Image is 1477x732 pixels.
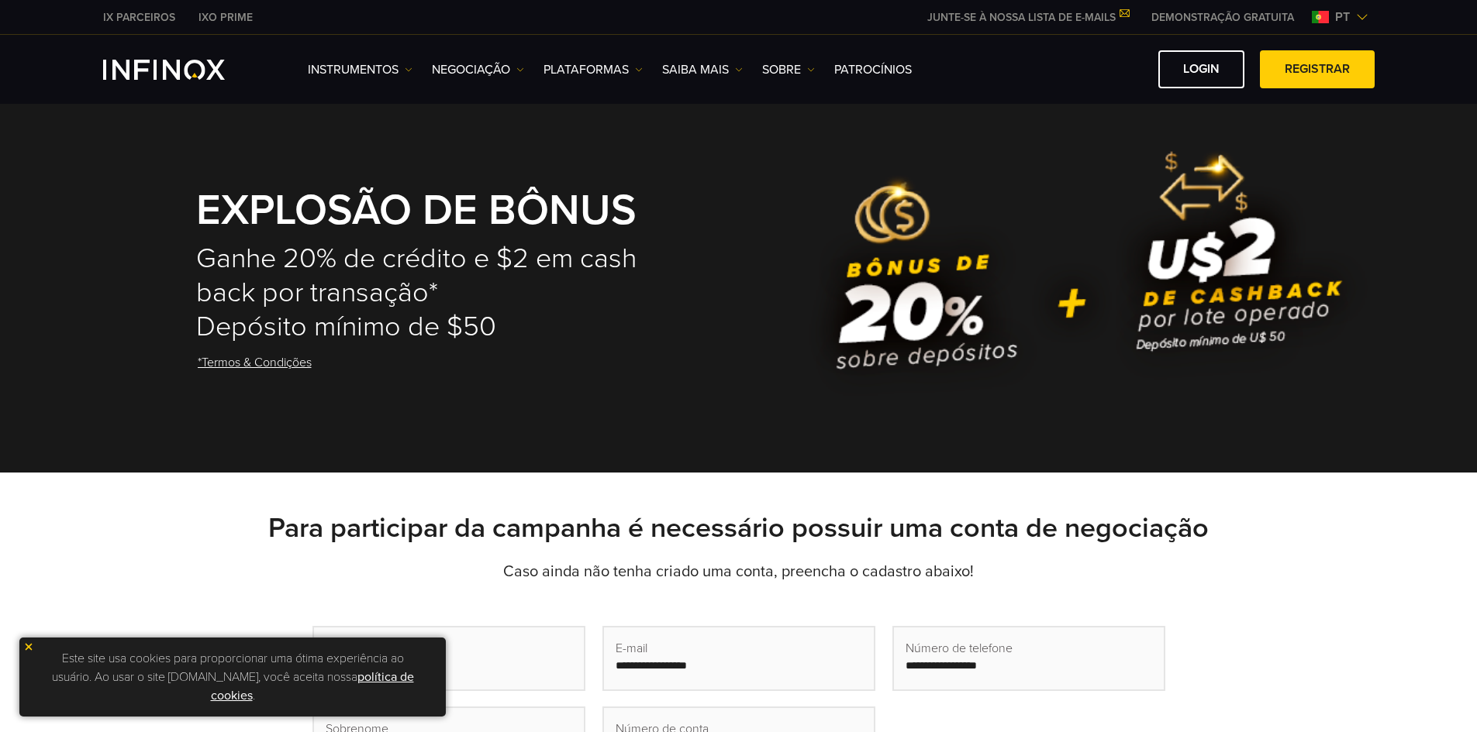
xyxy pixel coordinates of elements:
[762,60,815,79] a: SOBRE
[616,639,647,658] span: E-mail
[91,9,187,26] a: INFINOX
[834,60,912,79] a: Patrocínios
[196,185,637,236] strong: EXPLOSÃO DE BÔNUS
[23,641,34,652] img: yellow close icon
[196,344,313,382] a: *Termos & Condições
[103,60,261,80] a: INFINOX Logo
[906,639,1013,658] span: Número de telefone
[1329,8,1356,26] span: pt
[916,11,1140,24] a: JUNTE-SE À NOSSA LISTA DE E-MAILS
[196,561,1282,583] p: Caso ainda não tenha criado uma conta, preencha o cadastro abaixo!
[662,60,743,79] a: Saiba mais
[1140,9,1306,26] a: INFINOX MENU
[544,60,643,79] a: PLATAFORMAS
[1158,50,1244,88] a: Login
[308,60,412,79] a: Instrumentos
[268,511,1209,545] strong: Para participar da campanha é necessário possuir uma conta de negociação
[187,9,264,26] a: INFINOX
[1260,50,1375,88] a: Registrar
[27,645,438,709] p: Este site usa cookies para proporcionar uma ótima experiência ao usuário. Ao usar o site [DOMAIN_...
[432,60,524,79] a: NEGOCIAÇÃO
[196,242,652,344] h2: Ganhe 20% de crédito e $2 em cash back por transação* Depósito mínimo de $50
